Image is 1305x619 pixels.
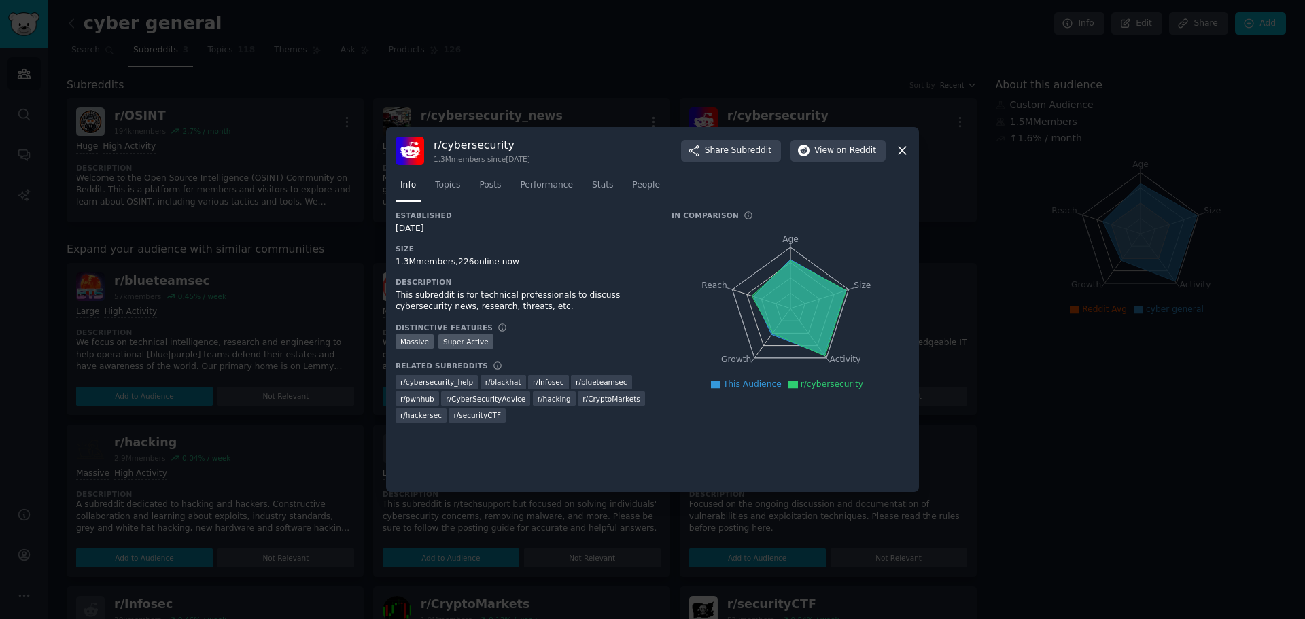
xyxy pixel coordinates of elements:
span: Stats [592,179,613,192]
span: This Audience [723,379,782,389]
h3: Description [396,277,652,287]
tspan: Age [782,234,799,244]
div: 1.3M members since [DATE] [434,154,530,164]
div: Massive [396,334,434,349]
h3: r/ cybersecurity [434,138,530,152]
button: ShareSubreddit [681,140,781,162]
h3: Related Subreddits [396,361,488,370]
span: r/ CryptoMarkets [582,394,640,404]
span: r/ pwnhub [400,394,434,404]
span: People [632,179,660,192]
div: 1.3M members, 226 online now [396,256,652,268]
tspan: Size [854,280,871,289]
tspan: Activity [830,355,861,364]
tspan: Growth [721,355,751,364]
span: View [814,145,876,157]
h3: Size [396,244,652,253]
span: r/ CyberSecurityAdvice [446,394,525,404]
div: This subreddit is for technical professionals to discuss cybersecurity news, research, threats, etc. [396,289,652,313]
span: r/ cybersecurity_help [400,377,473,387]
img: cybersecurity [396,137,424,165]
button: Viewon Reddit [790,140,886,162]
span: on Reddit [837,145,876,157]
div: [DATE] [396,223,652,235]
h3: Distinctive Features [396,323,493,332]
a: Stats [587,175,618,202]
tspan: Reach [701,280,727,289]
span: Topics [435,179,460,192]
span: r/ Infosec [533,377,563,387]
span: Share [705,145,771,157]
span: r/ hacking [538,394,571,404]
a: Topics [430,175,465,202]
a: Info [396,175,421,202]
div: Super Active [438,334,493,349]
span: r/ blueteamsec [576,377,627,387]
span: Subreddit [731,145,771,157]
a: Posts [474,175,506,202]
h3: Established [396,211,652,220]
span: Info [400,179,416,192]
span: Performance [520,179,573,192]
a: People [627,175,665,202]
span: Posts [479,179,501,192]
span: r/ hackersec [400,410,442,420]
span: r/ securityCTF [453,410,501,420]
span: r/cybersecurity [801,379,863,389]
a: Performance [515,175,578,202]
h3: In Comparison [672,211,739,220]
span: r/ blackhat [485,377,521,387]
